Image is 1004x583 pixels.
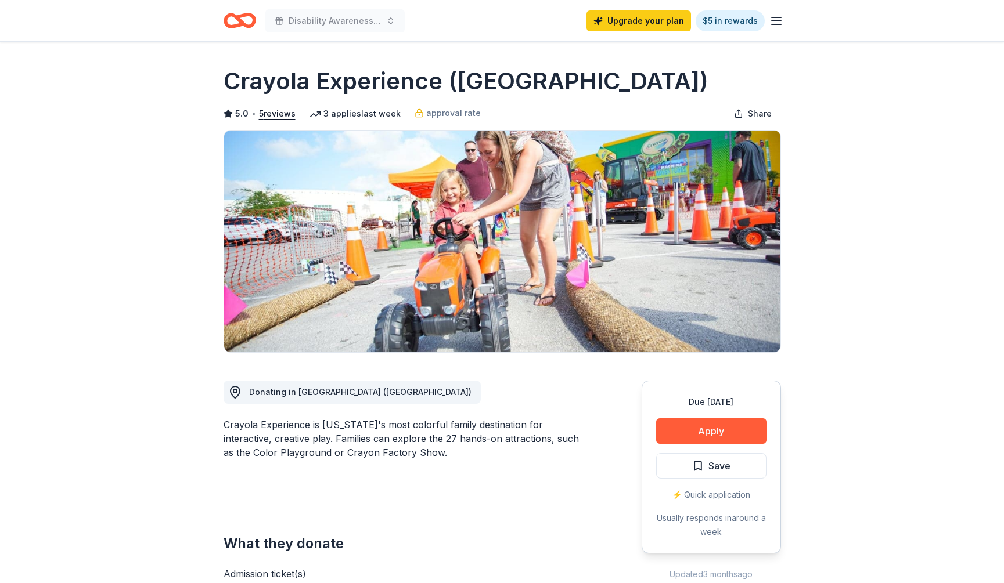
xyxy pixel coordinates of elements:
img: Image for Crayola Experience (Orlando) [224,131,780,352]
a: $5 in rewards [696,10,765,31]
button: Disability Awareness: Accessibility needs assessments. [265,9,405,32]
span: Save [708,458,730,473]
button: 5reviews [259,107,296,121]
a: Home [224,7,256,34]
div: Admission ticket(s) [224,567,586,581]
span: approval rate [426,106,481,120]
div: ⚡️ Quick application [656,488,767,502]
a: approval rate [415,106,481,120]
span: Disability Awareness: Accessibility needs assessments. [289,14,382,28]
div: Updated 3 months ago [642,567,781,581]
div: 3 applies last week [310,107,401,121]
span: 5.0 [235,107,249,121]
button: Share [725,102,781,125]
h1: Crayola Experience ([GEOGRAPHIC_DATA]) [224,65,708,97]
div: Crayola Experience is [US_STATE]'s most colorful family destination for interactive, creative pla... [224,418,586,459]
div: Usually responds in around a week [656,511,767,539]
button: Save [656,453,767,479]
button: Apply [656,418,767,444]
span: • [251,109,256,118]
span: Donating in [GEOGRAPHIC_DATA] ([GEOGRAPHIC_DATA]) [249,387,472,397]
div: Due [DATE] [656,395,767,409]
span: Share [748,107,772,121]
a: Upgrade your plan [586,10,691,31]
h2: What they donate [224,534,586,553]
